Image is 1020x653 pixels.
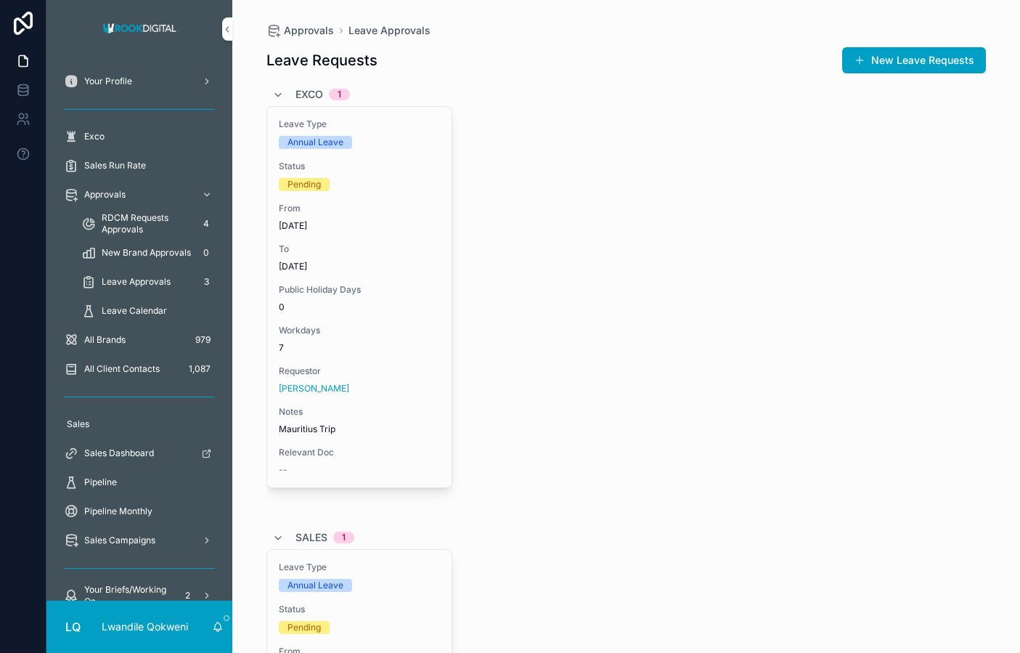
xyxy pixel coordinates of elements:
[55,356,224,382] a: All Client Contacts1,087
[55,498,224,524] a: Pipeline Monthly
[67,418,89,430] span: Sales
[84,76,132,87] span: Your Profile
[84,535,155,546] span: Sales Campaigns
[73,298,224,324] a: Leave Calendar
[266,50,378,70] h1: Leave Requests
[84,506,152,517] span: Pipeline Monthly
[73,211,224,237] a: RDCM Requests Approvals4
[279,342,440,354] span: 7
[279,383,349,394] a: [PERSON_NAME]
[279,118,440,130] span: Leave Type
[102,247,191,259] span: New Brand Approvals
[266,23,334,38] a: Approvals
[348,23,431,38] a: Leave Approvals
[179,587,196,604] div: 2
[55,327,224,353] a: All Brands979
[197,244,215,261] div: 0
[279,203,440,214] span: From
[102,305,167,317] span: Leave Calendar
[55,182,224,208] a: Approvals
[84,189,126,200] span: Approvals
[65,618,81,636] span: LQ
[84,476,117,488] span: Pipeline
[55,583,224,609] a: Your Briefs/Working On2
[55,440,224,466] a: Sales Dashboard
[279,464,287,476] span: --
[84,447,154,459] span: Sales Dashboard
[279,161,440,172] span: Status
[279,284,440,296] span: Public Holiday Days
[287,136,343,149] div: Annual Leave
[295,530,327,545] span: Sales
[342,532,346,543] div: 1
[73,269,224,295] a: Leave Approvals3
[279,325,440,336] span: Workdays
[338,89,341,100] div: 1
[197,215,215,232] div: 4
[84,584,173,607] span: Your Briefs/Working On
[287,178,321,191] div: Pending
[46,58,232,601] div: scrollable content
[279,406,440,418] span: Notes
[279,365,440,377] span: Requestor
[102,276,171,288] span: Leave Approvals
[191,331,215,349] div: 979
[84,363,160,375] span: All Client Contacts
[279,301,440,313] span: 0
[279,243,440,255] span: To
[197,273,215,291] div: 3
[287,621,321,634] div: Pending
[266,106,452,488] a: Leave TypeAnnual LeaveStatusPendingFrom[DATE]To[DATE]Public Holiday Days0Workdays7Requestor[PERSO...
[55,469,224,495] a: Pipeline
[279,604,440,615] span: Status
[55,123,224,150] a: Exco
[55,411,224,437] a: Sales
[279,220,440,232] span: [DATE]
[279,261,440,272] span: [DATE]
[99,17,181,41] img: App logo
[73,240,224,266] a: New Brand Approvals0
[295,87,323,102] span: Exco
[102,620,188,634] p: Lwandile Qokweni
[84,334,126,346] span: All Brands
[287,579,343,592] div: Annual Leave
[84,131,105,142] span: Exco
[55,527,224,553] a: Sales Campaigns
[55,68,224,94] a: Your Profile
[279,561,440,573] span: Leave Type
[279,447,440,458] span: Relevant Doc
[55,153,224,179] a: Sales Run Rate
[284,23,334,38] span: Approvals
[279,423,440,435] span: Mauritius Trip
[842,47,986,73] button: New Leave Requests
[84,160,146,171] span: Sales Run Rate
[184,360,215,378] div: 1,087
[102,212,192,235] span: RDCM Requests Approvals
